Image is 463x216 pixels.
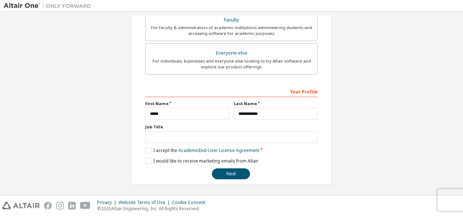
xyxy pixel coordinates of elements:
[212,168,250,179] button: Next
[119,200,172,205] div: Website Terms of Use
[150,25,313,36] div: For faculty & administrators of academic institutions administering students and accessing softwa...
[4,2,95,9] img: Altair One
[172,200,210,205] div: Cookie Consent
[145,147,259,153] label: I accept the
[2,202,40,209] img: altair_logo.svg
[150,15,313,25] div: Faculty
[150,48,313,58] div: Everyone else
[178,147,259,153] a: Academic End-User License Agreement
[145,124,318,130] label: Job Title
[97,205,210,212] p: © 2025 Altair Engineering, Inc. All Rights Reserved.
[56,202,64,209] img: instagram.svg
[145,101,229,107] label: First Name
[68,202,76,209] img: linkedin.svg
[97,200,119,205] div: Privacy
[44,202,52,209] img: facebook.svg
[234,101,318,107] label: Last Name
[80,202,91,209] img: youtube.svg
[145,158,258,164] label: I would like to receive marketing emails from Altair
[145,85,318,97] div: Your Profile
[150,58,313,70] div: For individuals, businesses and everyone else looking to try Altair software and explore our prod...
